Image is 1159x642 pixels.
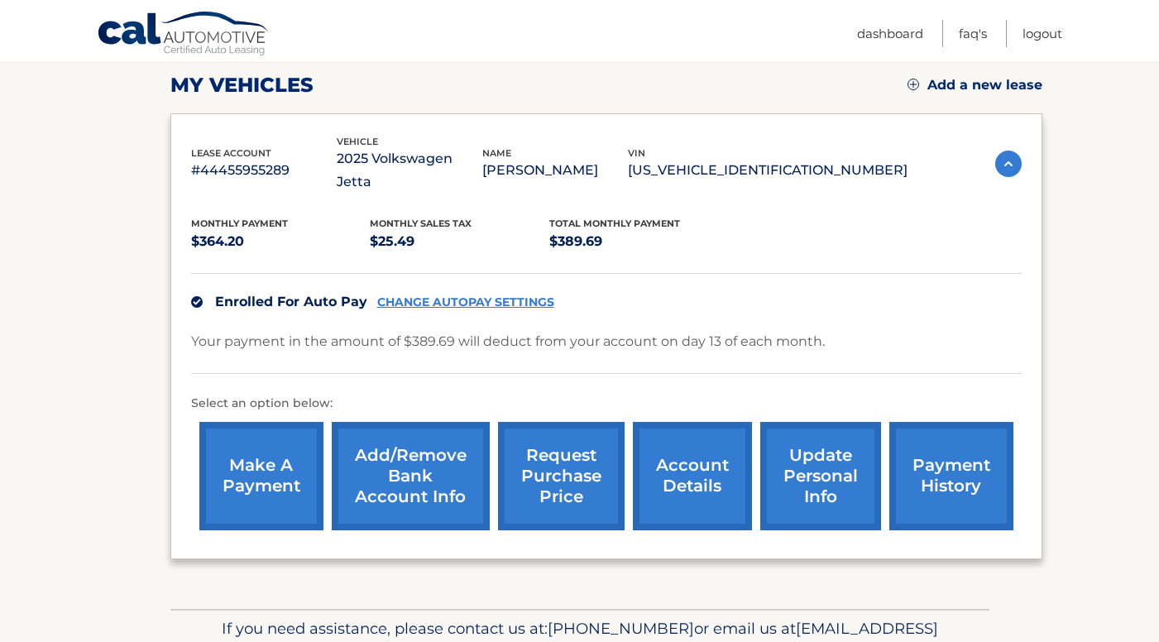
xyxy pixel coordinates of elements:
[633,422,752,530] a: account details
[628,147,645,159] span: vin
[191,230,371,253] p: $364.20
[995,151,1022,177] img: accordion-active.svg
[215,294,367,309] span: Enrolled For Auto Pay
[482,159,628,182] p: [PERSON_NAME]
[908,79,919,90] img: add.svg
[191,159,337,182] p: #44455955289
[191,394,1022,414] p: Select an option below:
[377,295,554,309] a: CHANGE AUTOPAY SETTINGS
[889,422,1013,530] a: payment history
[908,77,1042,93] a: Add a new lease
[549,218,680,229] span: Total Monthly Payment
[857,20,923,47] a: Dashboard
[370,218,472,229] span: Monthly sales Tax
[191,296,203,308] img: check.svg
[191,218,288,229] span: Monthly Payment
[170,73,314,98] h2: my vehicles
[97,11,271,59] a: Cal Automotive
[337,147,482,194] p: 2025 Volkswagen Jetta
[959,20,987,47] a: FAQ's
[628,159,908,182] p: [US_VEHICLE_IDENTIFICATION_NUMBER]
[191,147,271,159] span: lease account
[498,422,625,530] a: request purchase price
[337,136,378,147] span: vehicle
[191,330,825,353] p: Your payment in the amount of $389.69 will deduct from your account on day 13 of each month.
[482,147,511,159] span: name
[199,422,323,530] a: make a payment
[760,422,881,530] a: update personal info
[370,230,549,253] p: $25.49
[549,230,729,253] p: $389.69
[332,422,490,530] a: Add/Remove bank account info
[548,619,694,638] span: [PHONE_NUMBER]
[1023,20,1062,47] a: Logout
